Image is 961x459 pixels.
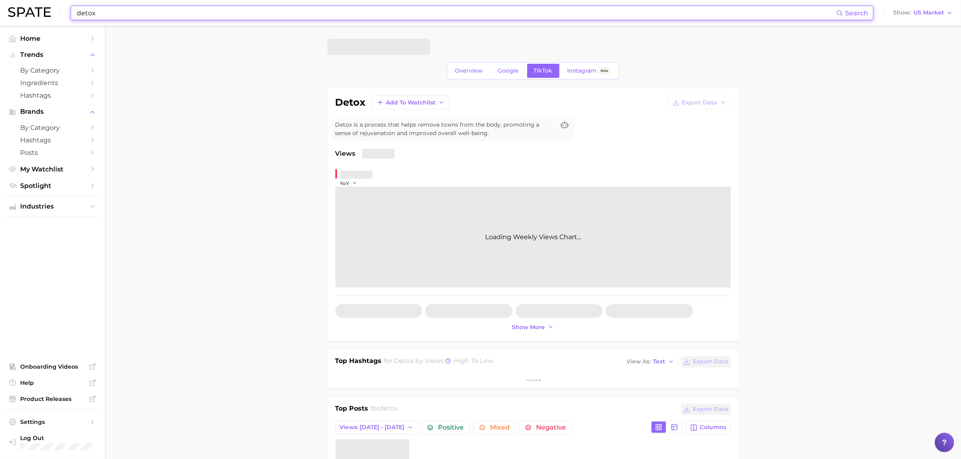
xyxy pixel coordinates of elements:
span: Columns [700,424,727,431]
h2: for by Views [384,356,493,367]
span: Spotlight [20,182,85,190]
h2: for [371,404,398,416]
button: YoY [340,180,358,187]
span: Help [20,379,85,386]
span: Log Out [20,434,124,442]
button: View AsText [625,357,676,367]
span: Detox is a process that helps remove toxins from the body, promoting a sense of rejuvenation and ... [335,121,555,138]
span: View As [627,359,651,364]
a: by Category [6,64,98,77]
a: InstagramBeta [561,64,618,78]
span: Overview [455,67,483,74]
div: Loading Weekly Views Chart... [335,187,731,288]
span: Product Releases [20,395,85,403]
a: Spotlight [6,179,98,192]
a: Hashtags [6,134,98,146]
span: detox [394,357,414,365]
a: Google [491,64,526,78]
a: Product Releases [6,393,98,405]
span: Show more [512,324,545,331]
span: Views [335,149,356,159]
span: Export Data [693,406,729,413]
span: Industries [20,203,85,210]
span: detox [379,405,398,412]
span: Ingredients [20,79,85,87]
span: My Watchlist [20,165,85,173]
a: Overview [448,64,490,78]
h1: Top Posts [335,404,368,416]
span: Negative [536,424,566,431]
button: Export Data [681,404,731,415]
button: Add to Watchlist [372,96,449,109]
a: by Category [6,121,98,134]
button: Export Data [681,356,731,367]
a: Posts [6,146,98,159]
button: Trends [6,49,98,61]
button: Views: [DATE] - [DATE] [335,421,418,434]
input: Search here for a brand, industry, or ingredient [76,6,836,20]
span: Export Data [682,99,718,106]
a: My Watchlist [6,163,98,175]
button: Show more [510,322,556,333]
span: Mixed [490,424,510,431]
a: Onboarding Videos [6,361,98,373]
span: Brands [20,108,85,115]
a: Help [6,377,98,389]
a: Home [6,32,98,45]
button: Export Data [668,96,731,109]
span: Add to Watchlist [386,99,436,106]
img: SPATE [8,7,51,17]
a: TikTok [527,64,559,78]
span: Text [653,359,666,364]
span: by Category [20,124,85,131]
span: Google [498,67,519,74]
button: Industries [6,200,98,213]
h1: Top Hashtags [335,356,382,367]
span: US Market [913,10,944,15]
span: Posts [20,149,85,156]
span: Settings [20,418,85,426]
span: Views: [DATE] - [DATE] [340,424,405,431]
a: Log out. Currently logged in with e-mail michelle.ng@mavbeautybrands.com. [6,432,98,453]
span: Hashtags [20,136,85,144]
span: Positive [438,424,464,431]
span: by Category [20,67,85,74]
a: Hashtags [6,89,98,102]
span: high to low [454,357,493,365]
span: Search [845,9,868,17]
button: Columns [686,421,731,434]
button: ShowUS Market [891,8,955,18]
a: Ingredients [6,77,98,89]
span: Hashtags [20,92,85,99]
h1: detox [335,98,366,107]
span: TikTok [534,67,553,74]
span: Show [893,10,911,15]
a: Settings [6,416,98,428]
button: Brands [6,106,98,118]
span: Home [20,35,85,42]
span: Trends [20,51,85,58]
span: Instagram [567,67,597,74]
span: YoY [340,180,350,187]
span: Export Data [693,358,729,365]
span: Onboarding Videos [20,363,85,370]
span: Beta [601,67,609,74]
